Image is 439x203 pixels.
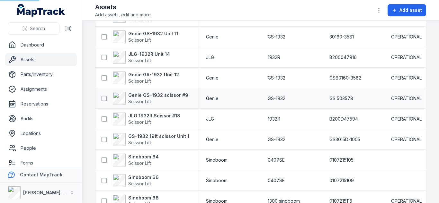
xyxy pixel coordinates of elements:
[329,75,361,81] span: GS80160-3582
[113,30,178,43] a: Genie GS-1932 Unit 11Scissor Lift
[128,181,151,186] span: Scissor Lift
[128,195,159,201] strong: Sinoboom 68
[268,177,285,184] span: 0407SE
[113,113,180,125] a: JLG 1932R Scissor #18Scissor Lift
[268,95,285,102] span: GS-1932
[113,154,159,166] a: Sinoboom 64Scissor Lift
[128,51,170,57] strong: JLG-1932R Unit 14
[391,136,422,143] span: OPERATIONAL
[113,174,159,187] a: Sinoboom 66Scissor Lift
[128,113,180,119] strong: JLG 1932R Scissor #18
[388,4,426,16] button: Add asset
[206,34,219,40] span: Genie
[206,177,228,184] span: Sinoboom
[399,7,422,13] span: Add asset
[206,157,228,163] span: Sinoboom
[128,58,151,63] span: Scissor Lift
[128,154,159,160] strong: Sinoboom 64
[128,30,178,37] strong: Genie GS-1932 Unit 11
[5,156,77,169] a: Forms
[95,12,152,18] span: Add assets, edit and more.
[30,25,45,32] span: Search
[391,75,422,81] span: OPERATIONAL
[113,133,189,146] a: GS-1932 19ft scissor Unit 1Scissor Lift
[5,112,77,125] a: Audits
[268,157,285,163] span: 0407SE
[329,54,357,61] span: B200047916
[391,95,422,102] span: OPERATIONAL
[5,127,77,140] a: Locations
[268,34,285,40] span: GS-1932
[268,136,285,143] span: GS-1932
[128,92,188,98] strong: Genie GS-1932 scissor #9
[23,190,68,195] strong: [PERSON_NAME] Air
[20,172,62,177] strong: Contact MapTrack
[329,177,354,184] span: 0107215109
[128,119,151,125] span: Scissor Lift
[113,72,179,84] a: Genie GA-1932 Unit 12Scissor Lift
[5,97,77,110] a: Reservations
[5,142,77,155] a: People
[128,140,151,145] span: Scissor Lift
[128,99,151,104] span: Scissor Lift
[113,51,170,64] a: JLG-1932R Unit 14Scissor Lift
[95,3,152,12] h2: Assets
[268,54,280,61] span: 1932R
[128,160,151,166] span: Scissor Lift
[8,22,59,35] button: Search
[391,34,422,40] span: OPERATIONAL
[329,34,354,40] span: 30160-3581
[113,92,188,105] a: Genie GS-1932 scissor #9Scissor Lift
[5,83,77,96] a: Assignments
[206,136,219,143] span: Genie
[128,78,151,84] span: Scissor Lift
[206,75,219,81] span: Genie
[268,116,280,122] span: 1932R
[17,4,65,17] a: MapTrack
[128,174,159,181] strong: Sinoboom 66
[128,17,151,22] span: Scissor Lift
[329,157,354,163] span: 0107215105
[329,95,353,102] span: GS 503578
[128,72,179,78] strong: Genie GA-1932 Unit 12
[391,54,422,61] span: OPERATIONAL
[128,37,151,43] span: Scissor Lift
[206,116,214,122] span: JLG
[329,116,358,122] span: B200D47594
[206,95,219,102] span: Genie
[5,53,77,66] a: Assets
[268,75,285,81] span: GS-1932
[5,38,77,51] a: Dashboard
[206,54,214,61] span: JLG
[329,136,360,143] span: GS3015D-1005
[5,68,77,81] a: Parts/Inventory
[391,116,422,122] span: OPERATIONAL
[128,133,189,140] strong: GS-1932 19ft scissor Unit 1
